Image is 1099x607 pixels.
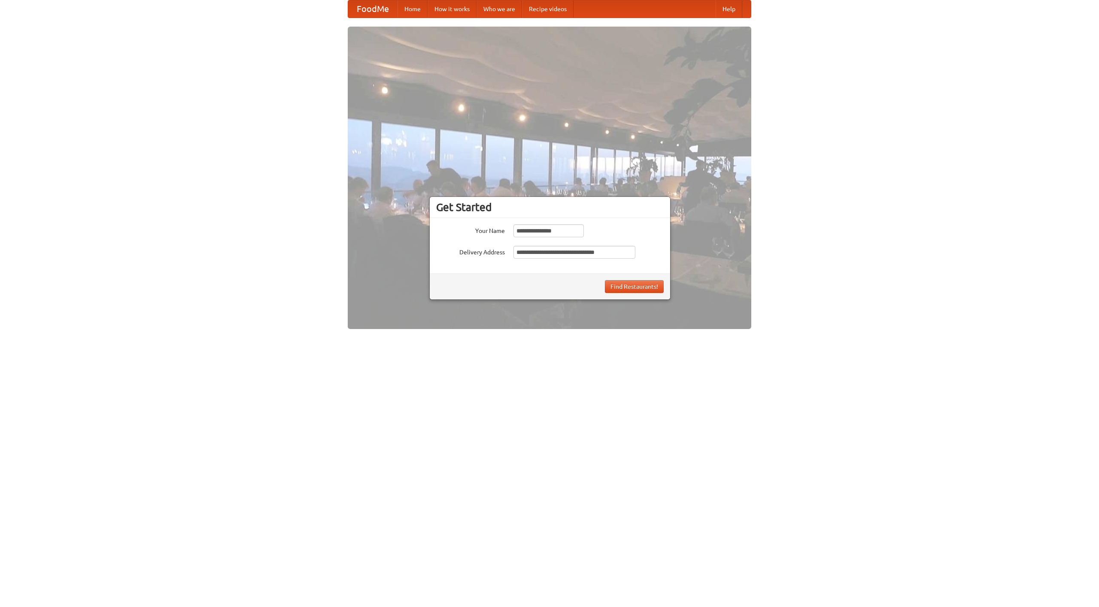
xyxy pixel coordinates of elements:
a: FoodMe [348,0,398,18]
label: Delivery Address [436,246,505,257]
a: Who we are [477,0,522,18]
button: Find Restaurants! [605,280,664,293]
h3: Get Started [436,201,664,214]
a: Home [398,0,428,18]
a: Recipe videos [522,0,574,18]
a: How it works [428,0,477,18]
a: Help [716,0,742,18]
label: Your Name [436,224,505,235]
